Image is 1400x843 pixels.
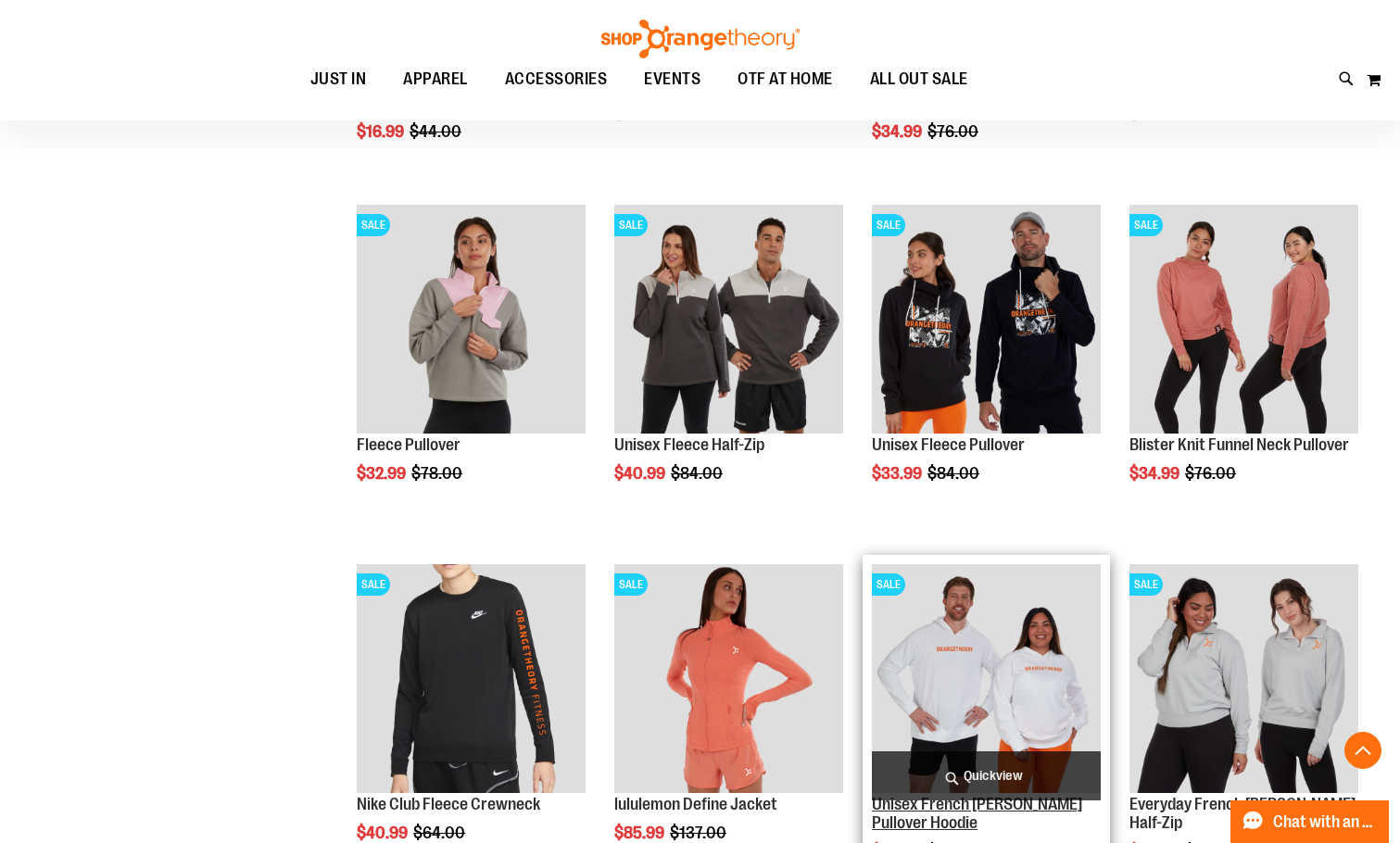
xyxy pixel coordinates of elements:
div: product [347,195,595,530]
span: $84.00 [671,464,725,483]
img: Product image for Unisex Fleece Half Zip [614,205,843,434]
a: Product image for Unisex Fleece Half ZipSALE [614,205,843,436]
div: product [1120,195,1368,530]
span: $32.99 [357,464,409,483]
div: product [605,195,852,530]
a: Product image for Everyday French Terry 1/2 ZipSALE [1129,564,1358,796]
span: $76.00 [1185,464,1239,483]
img: Product image for Fleece Pullover [357,205,586,434]
a: Fleece Pullover [357,435,460,454]
a: Product image for Fleece PulloverSALE [357,205,586,436]
a: Product image for Unisex Fleece PulloverSALE [872,205,1101,436]
span: SALE [872,214,905,236]
span: $64.00 [413,824,468,842]
span: $16.99 [357,122,407,141]
a: Product image for lululemon Define JacketSALE [614,564,843,796]
span: APPAREL [403,58,468,100]
a: lululemon Define Jacket [614,795,777,813]
span: OTF AT HOME [738,58,833,100]
span: SALE [614,573,648,596]
span: $76.00 [927,122,981,141]
a: Blister Knit Funnel Neck Pullover [1129,435,1349,454]
span: $40.99 [357,824,410,842]
span: Chat with an Expert [1273,813,1378,831]
img: Shop Orangetheory [599,19,802,58]
img: Product image for lululemon Define Jacket [614,564,843,793]
a: Unisex Fleece Pullover [872,435,1025,454]
span: SALE [357,214,390,236]
img: Product image for Unisex Fleece Pullover [872,205,1101,434]
img: Product image for Blister Knit Funnelneck Pullover [1129,205,1358,434]
button: Chat with an Expert [1230,800,1390,843]
span: JUST IN [310,58,367,100]
a: Nike Club Fleece Crewneck [357,795,540,813]
span: SALE [357,573,390,596]
a: Unisex Fleece Half-Zip [614,435,764,454]
span: ALL OUT SALE [870,58,968,100]
span: SALE [614,214,648,236]
img: Product image for Nike Club Fleece Crewneck [357,564,586,793]
a: Unisex French [PERSON_NAME] Pullover Hoodie [872,795,1082,832]
span: $78.00 [411,464,465,483]
a: Product image for Nike Club Fleece CrewneckSALE [357,564,586,796]
span: EVENTS [644,58,700,100]
span: SALE [1129,214,1163,236]
span: $44.00 [410,122,464,141]
div: product [863,195,1110,530]
span: $34.99 [1129,464,1182,483]
span: $85.99 [614,824,667,842]
span: SALE [1129,573,1163,596]
span: $84.00 [927,464,982,483]
a: Product image for Blister Knit Funnelneck PulloverSALE [1129,205,1358,436]
button: Back To Top [1344,732,1381,769]
img: Product image for Unisex French Terry Pullover Hoodie [872,564,1101,793]
span: $40.99 [614,464,668,483]
a: Everyday French [PERSON_NAME] Half-Zip [1129,795,1356,832]
span: $137.00 [670,824,729,842]
span: ACCESSORIES [505,58,608,100]
img: Product image for Everyday French Terry 1/2 Zip [1129,564,1358,793]
a: Product image for Unisex French Terry Pullover HoodieSALE [872,564,1101,796]
span: SALE [872,573,905,596]
span: $33.99 [872,464,925,483]
span: $34.99 [872,122,925,141]
a: Quickview [872,751,1101,800]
